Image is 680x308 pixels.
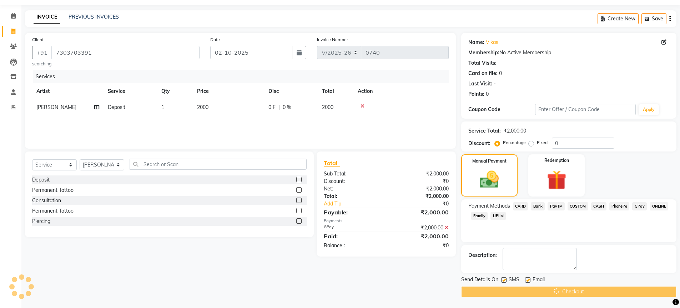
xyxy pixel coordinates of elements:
[104,83,157,99] th: Service
[161,104,164,110] span: 1
[264,83,318,99] th: Disc
[318,170,386,178] div: Sub Total:
[468,127,501,135] div: Service Total:
[33,70,454,83] div: Services
[494,80,496,88] div: -
[268,104,276,111] span: 0 F
[32,207,74,215] div: Permanent Tattoo
[533,276,545,285] span: Email
[531,202,545,210] span: Bank
[386,242,454,249] div: ₹0
[32,176,50,184] div: Deposit
[568,202,588,210] span: CUSTOM
[32,187,74,194] div: Permanent Tattoo
[468,59,497,67] div: Total Visits:
[36,104,76,110] span: [PERSON_NAME]
[283,104,291,111] span: 0 %
[51,46,200,59] input: Search by Name/Mobile/Email/Code
[324,218,448,224] div: Payments
[468,39,484,46] div: Name:
[468,70,498,77] div: Card on file:
[386,178,454,185] div: ₹0
[468,80,492,88] div: Last Visit:
[197,104,208,110] span: 2000
[490,212,506,220] span: UPI M
[318,200,397,208] a: Add Tip
[318,178,386,185] div: Discount:
[32,36,44,43] label: Client
[468,49,669,56] div: No Active Membership
[632,202,647,210] span: GPay
[471,212,488,220] span: Family
[386,170,454,178] div: ₹2,000.00
[598,13,639,24] button: Create New
[486,39,498,46] a: Vikas
[324,159,340,167] span: Total
[318,208,386,217] div: Payable:
[486,90,489,98] div: 0
[468,202,510,210] span: Payment Methods
[278,104,280,111] span: |
[32,61,200,67] small: searching...
[513,202,528,210] span: CARD
[468,49,499,56] div: Membership:
[641,13,666,24] button: Save
[386,193,454,200] div: ₹2,000.00
[353,83,449,99] th: Action
[317,36,348,43] label: Invoice Number
[157,83,193,99] th: Qty
[504,127,526,135] div: ₹2,000.00
[32,218,50,225] div: Piercing
[69,14,119,20] a: PREVIOUS INVOICES
[318,224,386,232] div: GPay
[499,70,502,77] div: 0
[34,11,60,24] a: INVOICE
[322,104,333,110] span: 2000
[537,139,548,146] label: Fixed
[318,193,386,200] div: Total:
[318,242,386,249] div: Balance :
[548,202,565,210] span: PayTM
[130,159,307,170] input: Search or Scan
[386,185,454,193] div: ₹2,000.00
[461,276,498,285] span: Send Details On
[472,158,507,164] label: Manual Payment
[108,104,125,110] span: Deposit
[193,83,264,99] th: Price
[32,197,61,204] div: Consultation
[468,106,535,113] div: Coupon Code
[318,232,386,240] div: Paid:
[609,202,630,210] span: PhonePe
[591,202,606,210] span: CASH
[650,202,668,210] span: ONLINE
[535,104,636,115] input: Enter Offer / Coupon Code
[32,46,52,59] button: +91
[398,200,454,208] div: ₹0
[509,276,519,285] span: SMS
[468,252,497,259] div: Description:
[544,157,569,164] label: Redemption
[32,83,104,99] th: Artist
[639,104,659,115] button: Apply
[468,90,484,98] div: Points:
[318,185,386,193] div: Net:
[318,83,353,99] th: Total
[468,140,490,147] div: Discount:
[541,168,573,192] img: _gift.svg
[210,36,220,43] label: Date
[474,169,505,190] img: _cash.svg
[503,139,526,146] label: Percentage
[386,232,454,240] div: ₹2,000.00
[386,224,454,232] div: ₹2,000.00
[386,208,454,217] div: ₹2,000.00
